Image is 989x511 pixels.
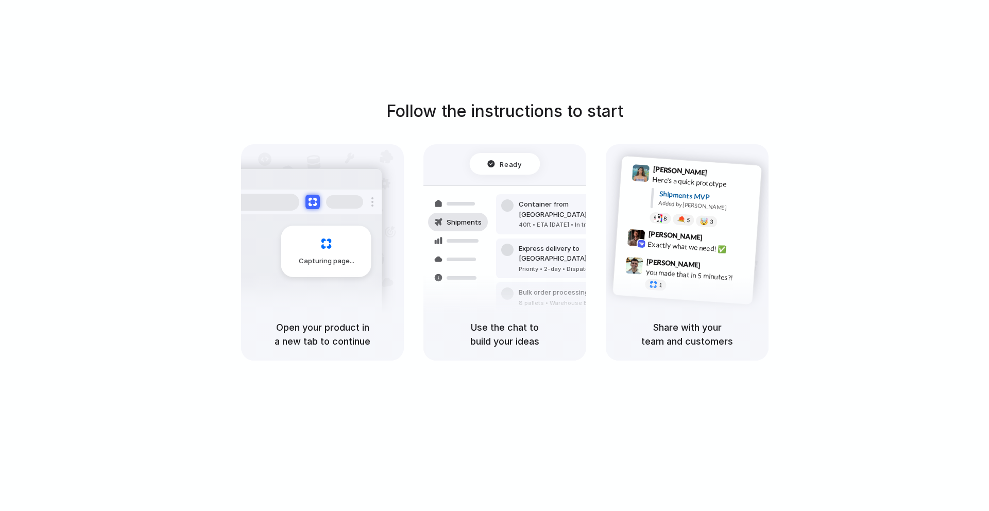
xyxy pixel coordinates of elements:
span: 9:42 AM [706,233,727,246]
span: 1 [659,282,662,288]
div: 40ft • ETA [DATE] • In transit [519,220,630,229]
h5: Use the chat to build your ideas [436,320,574,348]
div: Shipments MVP [659,189,754,206]
span: [PERSON_NAME] [648,228,703,243]
div: 8 pallets • Warehouse B • Packed [519,299,615,308]
div: Container from [GEOGRAPHIC_DATA] [519,199,630,219]
div: Exactly what we need! ✅ [647,239,751,257]
div: you made that in 5 minutes?! [645,267,748,284]
h1: Follow the instructions to start [386,99,623,124]
div: Express delivery to [GEOGRAPHIC_DATA] [519,244,630,264]
span: 8 [663,216,667,222]
span: 5 [687,217,690,223]
h5: Share with your team and customers [618,320,756,348]
div: Added by [PERSON_NAME] [658,199,753,214]
div: 🤯 [700,218,709,226]
span: [PERSON_NAME] [653,163,707,178]
span: 3 [710,219,713,225]
h5: Open your product in a new tab to continue [253,320,391,348]
div: Priority • 2-day • Dispatched [519,265,630,274]
div: Bulk order processing [519,287,615,298]
span: Ready [500,159,522,169]
span: 9:47 AM [704,261,725,274]
span: Shipments [447,217,482,228]
span: [PERSON_NAME] [646,256,701,271]
span: Capturing page [299,256,356,266]
span: 9:41 AM [710,168,731,181]
div: Here's a quick prototype [652,174,755,192]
